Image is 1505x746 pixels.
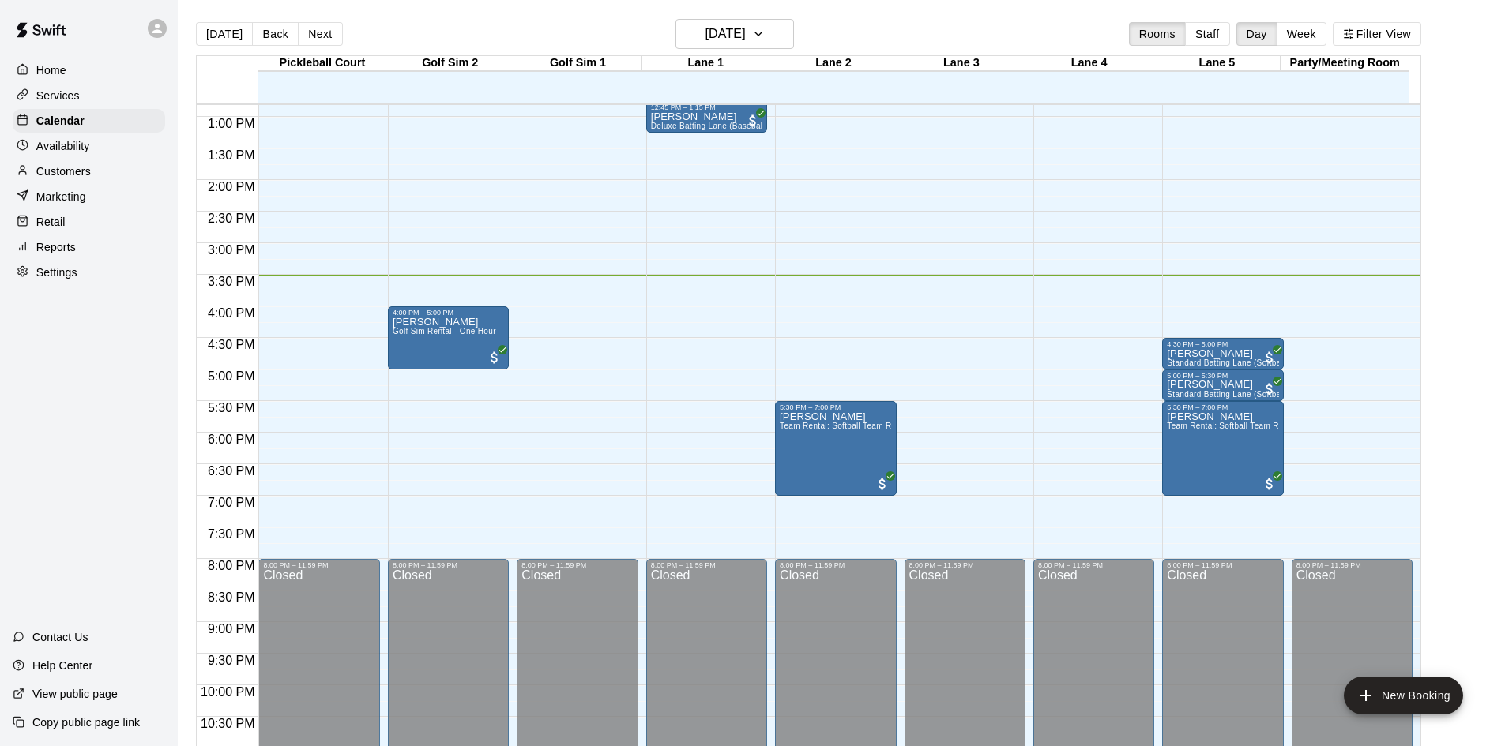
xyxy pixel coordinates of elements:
p: Marketing [36,189,86,204]
span: 5:00 PM [204,369,259,383]
button: Rooms [1129,22,1186,46]
span: 2:00 PM [204,180,259,193]
div: 4:00 PM – 5:00 PM: Golf Sim Rental - One Hour [388,306,509,369]
div: 8:00 PM – 11:59 PM [521,561,633,569]
button: Day [1236,22,1277,46]
p: Customers [36,163,91,179]
div: Lane 1 [642,56,769,71]
span: 4:00 PM [204,306,259,320]
div: Lane 2 [769,56,897,71]
div: 4:00 PM – 5:00 PM [393,309,504,317]
a: Marketing [13,185,165,208]
a: Calendar [13,109,165,133]
span: All customers have paid [487,350,502,366]
div: 5:30 PM – 7:00 PM [780,403,891,411]
span: Standard Batting Lane (Softball or Baseball) [1167,390,1333,399]
button: [DATE] [196,22,253,46]
span: 1:30 PM [204,148,259,162]
a: Retail [13,210,165,234]
span: 8:30 PM [204,590,259,604]
div: 12:45 PM – 1:15 PM: Deluxe Batting Lane (Baseball) [646,101,767,133]
span: 8:00 PM [204,559,259,572]
span: 7:00 PM [204,496,259,509]
span: All customers have paid [875,476,890,492]
p: Home [36,62,66,78]
span: Deluxe Batting Lane (Baseball) [651,122,768,130]
div: Lane 4 [1025,56,1153,71]
a: Home [13,58,165,82]
div: 8:00 PM – 11:59 PM [1167,561,1278,569]
div: 5:30 PM – 7:00 PM: Justin Humphres [1162,401,1283,496]
div: Services [13,84,165,107]
p: View public page [32,686,118,702]
span: 4:30 PM [204,338,259,351]
a: Customers [13,159,165,183]
div: 5:00 PM – 5:30 PM [1167,372,1278,380]
span: All customers have paid [1262,476,1277,492]
h6: [DATE] [705,23,746,45]
div: 5:30 PM – 7:00 PM: Justin Humphres [775,401,896,496]
button: Week [1277,22,1326,46]
span: 7:30 PM [204,527,259,541]
p: Contact Us [32,629,88,645]
span: 9:00 PM [204,622,259,635]
p: Copy public page link [32,714,140,730]
button: add [1344,677,1463,714]
button: Staff [1185,22,1230,46]
div: 8:00 PM – 11:59 PM [263,561,374,569]
button: Next [298,22,342,46]
p: Retail [36,214,66,230]
span: 10:00 PM [197,685,258,699]
div: Availability [13,134,165,158]
div: 5:00 PM – 5:30 PM: Stephen Zitterkopf [1162,369,1283,401]
span: 3:00 PM [204,243,259,257]
div: 8:00 PM – 11:59 PM [780,561,891,569]
span: 9:30 PM [204,654,259,667]
span: 1:00 PM [204,117,259,130]
span: Team Rental: Softball Team Rental 90 Minute (Two Lanes) [780,422,999,430]
button: Filter View [1333,22,1421,46]
p: Availability [36,138,90,154]
span: All customers have paid [1262,381,1277,397]
div: 12:45 PM – 1:15 PM [651,103,762,111]
span: 2:30 PM [204,212,259,225]
div: Party/Meeting Room [1281,56,1409,71]
span: 5:30 PM [204,401,259,414]
span: Team Rental: Softball Team Rental 90 Minute (Two Lanes) [1167,422,1386,430]
div: 8:00 PM – 11:59 PM [651,561,762,569]
a: Reports [13,235,165,259]
button: [DATE] [675,19,794,49]
p: Reports [36,239,76,255]
span: 10:30 PM [197,717,258,730]
p: Help Center [32,658,92,673]
div: 4:30 PM – 5:00 PM: Brandon Boggess [1162,338,1283,369]
div: Golf Sim 2 [386,56,514,71]
div: Golf Sim 1 [514,56,642,71]
div: 8:00 PM – 11:59 PM [393,561,504,569]
span: 6:00 PM [204,433,259,446]
span: All customers have paid [1262,350,1277,366]
div: 8:00 PM – 11:59 PM [1296,561,1408,569]
span: Golf Sim Rental - One Hour [393,327,496,336]
div: 4:30 PM – 5:00 PM [1167,340,1278,348]
button: Back [252,22,299,46]
span: All customers have paid [745,113,761,129]
div: 5:30 PM – 7:00 PM [1167,403,1278,411]
span: Standard Batting Lane (Softball or Baseball) [1167,358,1333,367]
p: Calendar [36,113,85,129]
a: Settings [13,261,165,284]
span: 3:30 PM [204,275,259,288]
span: 6:30 PM [204,464,259,478]
p: Services [36,88,80,103]
p: Settings [36,264,77,280]
div: 8:00 PM – 11:59 PM [909,561,1021,569]
div: Lane 5 [1153,56,1281,71]
div: 8:00 PM – 11:59 PM [1038,561,1149,569]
